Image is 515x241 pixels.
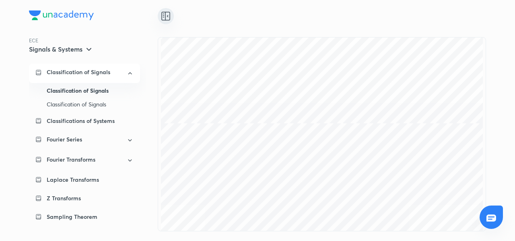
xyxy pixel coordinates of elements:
div: Classification of Signals [47,98,134,111]
div: Classification of Signals [47,84,134,98]
p: Classifications of Systems [47,117,115,125]
p: Sampling Theorem [47,213,97,221]
h5: Signals & Systems [29,45,82,53]
p: Fourier Series [47,135,82,143]
p: Classification of Signals [47,69,110,76]
p: Laplace Transforms [47,176,99,184]
p: Z Transforms [47,194,81,202]
p: ECE [29,37,158,44]
img: Company Logo [29,10,94,20]
p: Fourier Transforms [47,156,95,164]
